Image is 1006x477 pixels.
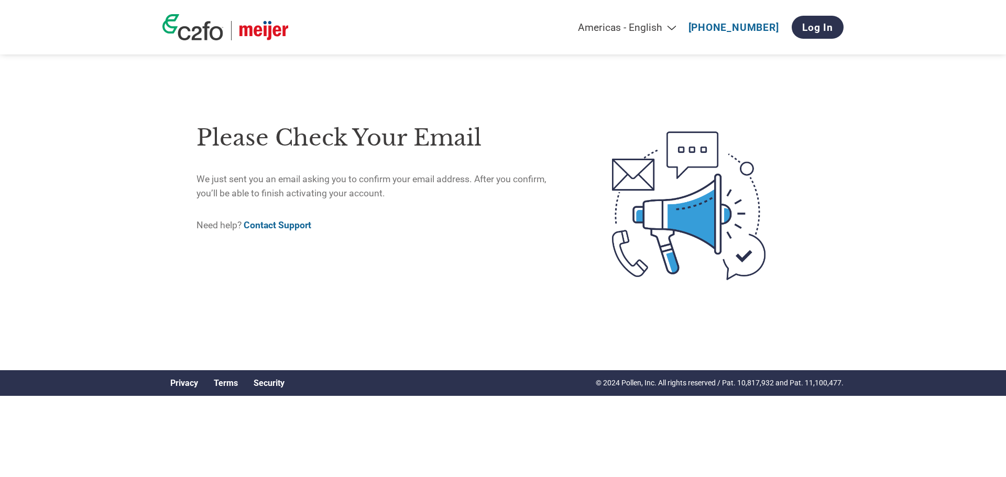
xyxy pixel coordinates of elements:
[239,21,288,40] img: Meijer
[254,378,285,388] a: Security
[568,113,810,299] img: open-email
[792,16,844,39] a: Log In
[196,121,568,155] h1: Please check your email
[196,218,568,232] p: Need help?
[244,220,311,230] a: Contact Support
[170,378,198,388] a: Privacy
[196,172,568,200] p: We just sent you an email asking you to confirm your email address. After you confirm, you’ll be ...
[162,14,223,40] img: c2fo logo
[214,378,238,388] a: Terms
[596,378,844,389] p: © 2024 Pollen, Inc. All rights reserved / Pat. 10,817,932 and Pat. 11,100,477.
[688,21,779,34] a: [PHONE_NUMBER]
